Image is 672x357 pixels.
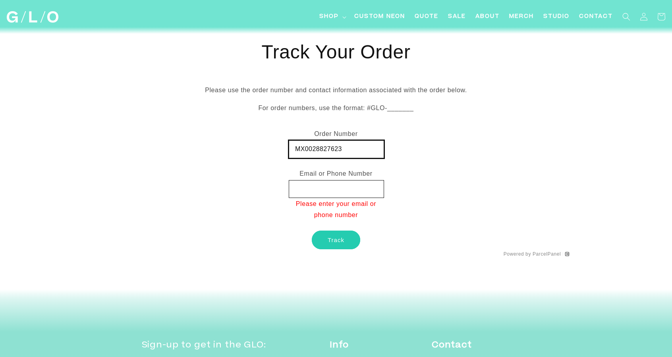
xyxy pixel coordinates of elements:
[539,8,574,26] a: Studio
[312,231,360,249] button: Track
[618,8,635,25] summary: Search
[432,341,472,350] strong: Contact
[579,13,613,21] span: Contact
[102,103,570,114] p: For order numbers, use the format: #GLO-_______
[410,8,443,26] a: Quote
[102,40,570,64] h1: Track Your Order
[574,8,618,26] a: Contact
[142,339,266,352] h2: Sign-up to get in the GLO:
[299,170,372,177] span: Email or Phone Number
[319,13,339,21] span: Shop
[529,246,672,357] iframe: Chat Widget
[475,13,500,21] span: About
[4,8,61,26] a: GLO Studio
[314,130,357,137] span: Order Number
[443,8,471,26] a: SALE
[330,341,348,350] strong: Info
[7,11,58,23] img: GLO Studio
[296,200,376,219] span: Please enter your email or phone number
[315,8,350,26] summary: Shop
[504,8,539,26] a: Merch
[415,13,438,21] span: Quote
[509,13,534,21] span: Merch
[543,13,570,21] span: Studio
[354,13,405,21] span: Custom Neon
[350,8,410,26] a: Custom Neon
[448,13,466,21] span: SALE
[504,251,561,257] a: Powered by ParcelPanel
[471,8,504,26] a: About
[102,77,570,128] div: Please use the order number and contact information associated with the order below.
